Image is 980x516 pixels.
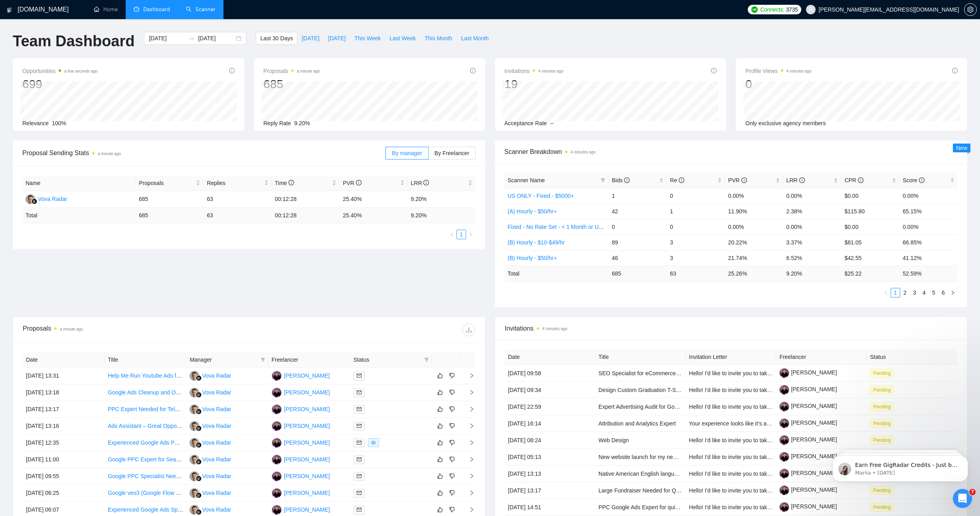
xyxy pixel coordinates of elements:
span: filter [601,178,605,183]
span: mail [357,423,362,428]
a: [PERSON_NAME] [779,470,837,476]
a: JS[PERSON_NAME] [272,439,330,445]
a: [PERSON_NAME] [779,486,837,493]
span: filter [599,174,607,186]
span: Dashboard [143,6,170,13]
img: c1F4QjRmgdQ59vLCBux34IlpPyGLqVgNSydOcq0pEAETN54e3k0jp5ceDvU-wU6Kxr [779,402,789,412]
div: [PERSON_NAME] [284,488,330,497]
div: Vova Radar [202,455,231,464]
span: info-circle [624,177,630,183]
li: 3 [910,288,919,297]
a: searchScanner [186,6,215,13]
img: gigradar-bm.png [196,442,202,448]
time: a few seconds ago [64,69,97,73]
span: mail [357,490,362,495]
a: Expert Advertising Audit for Google and Meta Accounts [599,404,734,410]
a: VRVova Radar [190,456,231,462]
span: like [437,439,443,446]
span: mail [357,440,362,445]
a: Web Design [599,437,629,443]
img: c1F4QjRmgdQ59vLCBux34IlpPyGLqVgNSydOcq0pEAETN54e3k0jp5ceDvU-wU6Kxr [779,385,789,395]
img: logo [7,4,12,16]
div: Vova Radar [202,505,231,514]
span: Score [903,177,924,183]
iframe: Intercom notifications message [820,439,980,494]
a: [PERSON_NAME] [779,386,837,392]
div: [PERSON_NAME] [284,505,330,514]
a: JS[PERSON_NAME] [272,406,330,412]
span: like [437,406,443,412]
span: to [188,35,195,41]
button: right [948,288,958,297]
div: 699 [22,77,98,92]
button: [DATE] [324,32,350,45]
span: This Week [354,34,381,43]
a: setting [964,6,977,13]
span: info-circle [919,177,925,183]
img: gigradar-bm.png [196,409,202,414]
a: Pending [870,386,897,393]
div: Vova Radar [202,488,231,497]
input: Start date [149,34,185,43]
img: gigradar-bm.png [196,392,202,398]
img: c1F4QjRmgdQ59vLCBux34IlpPyGLqVgNSydOcq0pEAETN54e3k0jp5ceDvU-wU6Kxr [779,452,789,462]
span: dislike [449,490,455,496]
img: gigradar-bm.png [196,492,202,498]
span: right [950,290,955,295]
a: (A) Hourly - $50/hr+ [508,208,557,215]
div: 19 [504,77,563,92]
img: gigradar-bm.png [196,476,202,481]
a: 5 [929,288,938,297]
td: 0.00% [783,188,842,203]
div: [PERSON_NAME] [284,421,330,430]
button: like [435,371,445,380]
div: [PERSON_NAME] [284,388,330,397]
time: 4 minutes ago [538,69,563,73]
span: This Month [425,34,452,43]
td: 2.38% [783,203,842,219]
a: Pending [870,420,897,426]
th: Proposals [136,175,204,191]
span: 9.20% [294,120,310,126]
li: 4 [919,288,929,297]
button: dislike [447,455,457,464]
img: gigradar-bm.png [196,509,202,515]
span: filter [424,357,429,362]
span: mail [357,507,362,512]
span: info-circle [229,68,235,73]
a: 2 [901,288,909,297]
img: VR [190,388,200,398]
a: JS[PERSON_NAME] [272,422,330,429]
img: VR [190,471,200,481]
span: right [468,232,473,237]
img: JS [272,421,282,431]
input: End date [198,34,234,43]
button: like [435,388,445,397]
a: homeHome [94,6,118,13]
a: Ads Assistant – Great Opportunity to Learn Ads & AI [108,423,237,429]
span: mail [357,373,362,378]
span: info-circle [858,177,863,183]
a: Pending [870,370,897,376]
img: c1F4QjRmgdQ59vLCBux34IlpPyGLqVgNSydOcq0pEAETN54e3k0jp5ceDvU-wU6Kxr [779,485,789,495]
span: mail [357,390,362,395]
span: info-circle [356,180,362,185]
li: 1 [891,288,900,297]
span: Last 30 Days [260,34,293,43]
span: Pending [870,419,894,428]
span: left [449,232,454,237]
img: c1F4QjRmgdQ59vLCBux34IlpPyGLqVgNSydOcq0pEAETN54e3k0jp5ceDvU-wU6Kxr [779,418,789,428]
a: 1 [891,288,900,297]
span: Pending [870,503,894,512]
li: 5 [929,288,939,297]
button: dislike [447,371,457,380]
img: VR [26,194,36,204]
a: Large Fundraiser Needed for Quantum Technology Project [599,487,743,494]
span: info-circle [423,180,429,185]
img: JS [272,505,282,515]
span: setting [964,6,976,13]
span: like [437,506,443,513]
span: dislike [449,473,455,479]
button: dislike [447,488,457,498]
span: like [437,490,443,496]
